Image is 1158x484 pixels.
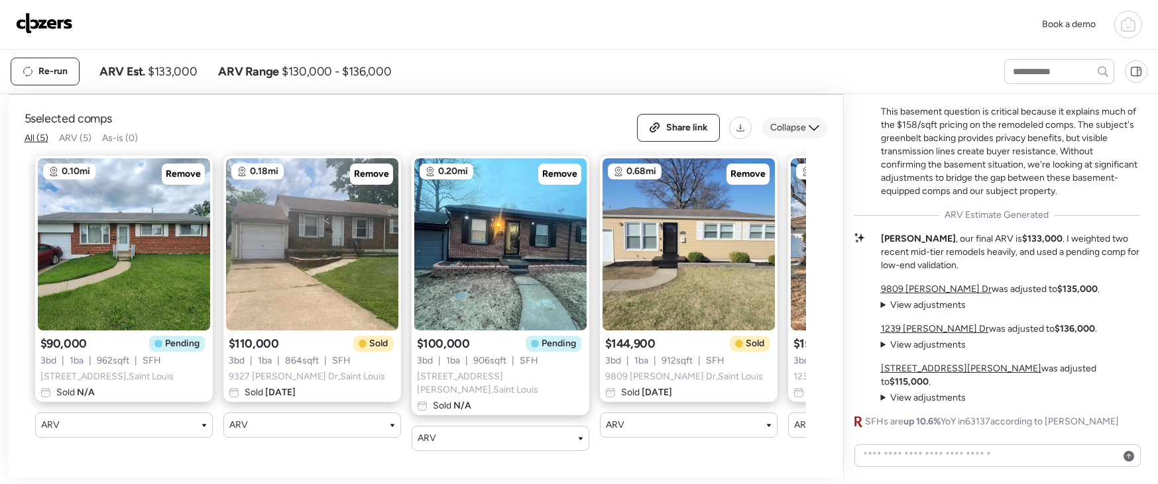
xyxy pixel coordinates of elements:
span: 0.20mi [438,165,468,178]
span: Pending [542,337,576,350]
span: Remove [166,168,201,181]
span: ARV Range [218,64,279,79]
summary: View adjustments [881,299,966,312]
span: ARV [606,418,624,432]
span: ARV [41,418,60,432]
span: $144,900 [605,336,656,352]
p: This basement question is critical because it explains much of the $158/sqft pricing on the remod... [881,105,1139,198]
p: was adjusted to . [881,322,1097,336]
span: Book a demo [1042,19,1096,30]
span: As-is (0) [102,132,138,144]
span: Share link [666,121,708,134]
span: $90,000 [40,336,87,352]
span: View adjustments [890,339,966,350]
span: 1 ba [258,354,272,367]
span: ARV [418,432,436,445]
span: SFH [143,354,161,367]
a: 9809 [PERSON_NAME] Dr [881,283,992,295]
span: Sold [369,337,388,350]
summary: View adjustments [881,338,966,352]
img: Logo [16,13,73,34]
span: 1 ba [634,354,648,367]
span: | [465,354,468,367]
span: | [62,354,64,367]
span: 3 bd [229,354,245,367]
p: was adjusted to . [881,283,1100,296]
a: 1239 [PERSON_NAME] Dr [881,323,989,334]
span: | [89,354,91,367]
span: ARV [229,418,248,432]
span: All (5) [25,132,48,144]
span: N/A [451,400,471,411]
span: [STREET_ADDRESS] , Saint Louis [40,370,174,383]
span: SFH [706,354,724,367]
span: 3 bd [417,354,433,367]
span: 3 bd [793,354,809,367]
span: N/A [75,387,95,398]
a: [STREET_ADDRESS][PERSON_NAME] [881,363,1041,374]
span: 1 ba [446,354,460,367]
span: Remove [354,168,389,181]
span: SFH [520,354,538,367]
span: Remove [542,168,577,181]
span: Sold [621,386,672,399]
span: Collapse [770,121,806,134]
span: 906 sqft [473,354,506,367]
span: 1239 [PERSON_NAME] Dr , Saint Louis [793,370,949,383]
span: ARV [794,418,813,432]
strong: $115,000 [890,376,929,387]
span: $100,000 [417,336,470,352]
span: | [438,354,441,367]
span: | [654,354,656,367]
p: , our final ARV is . I weighted two recent mid-tier remodels heavily, and used a pending comp for... [881,232,1139,272]
span: 864 sqft [285,354,319,367]
p: was adjusted to . [881,362,1139,389]
span: [DATE] [263,387,296,398]
span: [DATE] [640,387,672,398]
span: | [324,354,327,367]
span: 0.18mi [250,165,278,178]
span: | [626,354,629,367]
span: 9809 [PERSON_NAME] Dr , Saint Louis [605,370,763,383]
span: | [277,354,280,367]
span: Re-run [38,65,68,78]
strong: $136,000 [1055,323,1095,334]
span: Sold [746,337,764,350]
span: 9327 [PERSON_NAME] Dr , Saint Louis [229,370,385,383]
span: 962 sqft [97,354,129,367]
span: 3 bd [605,354,621,367]
span: | [512,354,514,367]
span: ARV Est. [99,64,145,79]
span: $110,000 [229,336,279,352]
span: up 10.6% [903,416,941,427]
span: $133,000 [148,64,197,79]
span: SFH [332,354,351,367]
strong: $133,000 [1022,233,1063,244]
span: 5 selected comps [25,111,113,126]
span: 0.68mi [626,165,656,178]
span: Sold [56,386,95,399]
span: View adjustments [890,392,966,403]
span: 912 sqft [662,354,693,367]
span: SFHs are YoY in 63137 according to [PERSON_NAME] [865,415,1119,428]
span: Pending [165,337,200,350]
span: ARV Estimate Generated [945,209,1049,222]
span: Remove [730,168,766,181]
span: | [250,354,253,367]
span: | [698,354,701,367]
span: View adjustments [890,299,966,311]
strong: [PERSON_NAME] [881,233,956,244]
span: $130,000 - $136,000 [282,64,391,79]
span: [STREET_ADDRESS][PERSON_NAME] , Saint Louis [417,370,584,397]
span: Sold [245,386,296,399]
strong: $135,000 [1057,283,1098,295]
span: 0.10mi [62,165,90,178]
span: ARV (5) [59,132,91,144]
summary: View adjustments [881,391,966,405]
span: | [135,354,137,367]
span: 1 ba [70,354,84,367]
span: 3 bd [40,354,56,367]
